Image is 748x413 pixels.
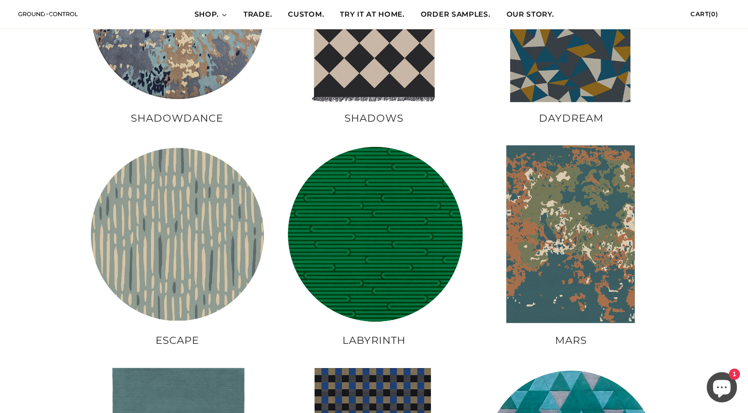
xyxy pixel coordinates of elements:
[690,10,709,18] span: Cart
[283,111,465,126] h3: SHADOWS
[498,1,562,29] a: OUR STORY.
[280,1,332,29] a: CUSTOM.
[332,1,413,29] a: TRY IT AT HOME.
[283,143,465,325] img: LABYRINTH
[235,1,280,29] a: TRADE.
[86,111,268,126] h3: SHADOWDANCE
[194,10,219,20] span: SHOP.
[413,1,498,29] a: ORDER SAMPLES.
[506,10,554,20] span: OUR STORY.
[480,333,662,348] h3: MARS
[340,10,405,20] span: TRY IT AT HOME.
[421,10,490,20] span: ORDER SAMPLES.
[690,10,733,18] a: Cart(0)
[711,10,716,18] span: 0
[704,372,740,405] inbox-online-store-chat: Shopify online store chat
[186,1,236,29] a: SHOP.
[86,143,268,325] img: ESCAPE
[243,10,272,20] span: TRADE.
[86,333,268,348] h3: ESCAPE
[480,111,662,126] h3: DAYDREAM
[288,10,324,20] span: CUSTOM.
[283,333,465,348] h3: LABYRINTH
[480,143,662,325] img: MARS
